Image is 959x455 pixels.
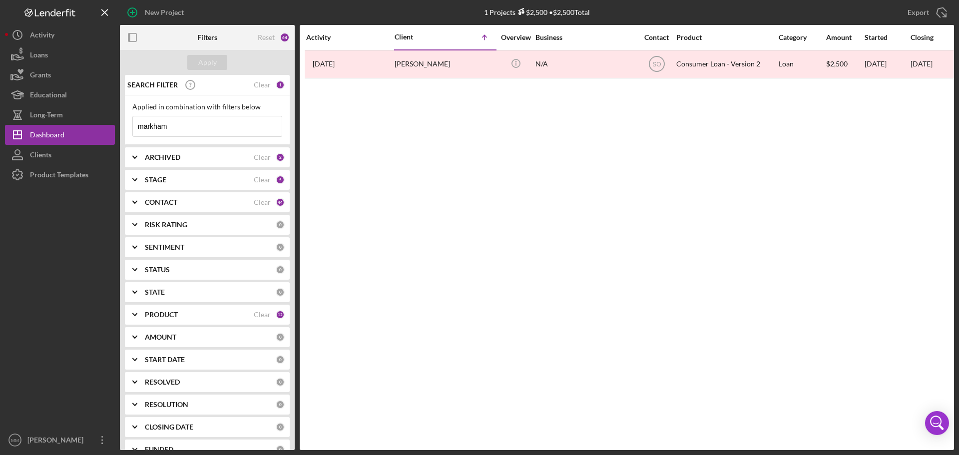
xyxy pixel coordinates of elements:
[145,198,177,206] b: CONTACT
[145,401,188,409] b: RESOLUTION
[145,378,180,386] b: RESOLVED
[30,25,54,47] div: Activity
[145,2,184,22] div: New Project
[127,81,178,89] b: SEARCH FILTER
[395,33,445,41] div: Client
[30,125,64,147] div: Dashboard
[676,33,776,41] div: Product
[254,81,271,89] div: Clear
[276,355,285,364] div: 0
[254,198,271,206] div: Clear
[535,33,635,41] div: Business
[276,333,285,342] div: 0
[306,33,394,41] div: Activity
[276,378,285,387] div: 0
[5,45,115,65] button: Loans
[497,33,534,41] div: Overview
[276,220,285,229] div: 0
[145,333,176,341] b: AMOUNT
[5,65,115,85] button: Grants
[276,198,285,207] div: 44
[30,165,88,187] div: Product Templates
[145,423,193,431] b: CLOSING DATE
[258,33,275,41] div: Reset
[30,85,67,107] div: Educational
[25,430,90,453] div: [PERSON_NAME]
[484,8,590,16] div: 1 Projects • $2,500 Total
[145,153,180,161] b: ARCHIVED
[197,33,217,41] b: Filters
[30,105,63,127] div: Long-Term
[276,80,285,89] div: 1
[826,51,864,77] div: $2,500
[652,61,661,68] text: SO
[145,176,166,184] b: STAGE
[515,8,547,16] div: $2,500
[276,400,285,409] div: 0
[925,411,949,435] div: Open Intercom Messenger
[638,33,675,41] div: Contact
[145,356,185,364] b: START DATE
[254,153,271,161] div: Clear
[908,2,929,22] div: Export
[276,243,285,252] div: 0
[676,51,776,77] div: Consumer Loan - Version 2
[5,125,115,145] button: Dashboard
[865,51,910,77] div: [DATE]
[198,55,217,70] div: Apply
[5,25,115,45] button: Activity
[5,105,115,125] button: Long-Term
[898,2,954,22] button: Export
[30,65,51,87] div: Grants
[5,430,115,450] button: MM[PERSON_NAME]
[145,221,187,229] b: RISK RATING
[779,33,825,41] div: Category
[145,288,165,296] b: STATE
[276,445,285,454] div: 0
[120,2,194,22] button: New Project
[276,423,285,432] div: 0
[145,266,170,274] b: STATUS
[276,175,285,184] div: 5
[30,45,48,67] div: Loans
[254,176,271,184] div: Clear
[5,165,115,185] button: Product Templates
[911,59,933,68] time: [DATE]
[865,33,910,41] div: Started
[5,145,115,165] button: Clients
[276,153,285,162] div: 2
[313,60,335,68] time: 2024-05-30 16:48
[276,265,285,274] div: 0
[145,446,173,454] b: FUNDED
[535,51,635,77] div: N/A
[187,55,227,70] button: Apply
[826,33,864,41] div: Amount
[395,51,494,77] div: [PERSON_NAME]
[30,145,51,167] div: Clients
[5,85,115,105] button: Educational
[280,32,290,42] div: 64
[254,311,271,319] div: Clear
[145,311,178,319] b: PRODUCT
[11,438,19,443] text: MM
[276,310,285,319] div: 12
[276,288,285,297] div: 0
[132,103,282,111] div: Applied in combination with filters below
[145,243,184,251] b: SENTIMENT
[779,51,825,77] div: Loan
